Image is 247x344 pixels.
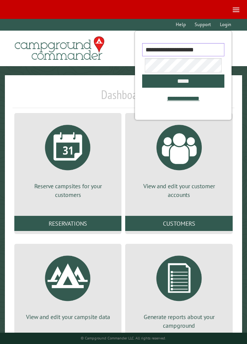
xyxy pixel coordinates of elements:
a: Generate reports about your campground [134,250,224,330]
a: View and edit your customer accounts [134,119,224,199]
a: Reservations [14,216,122,231]
p: View and edit your campsite data [23,313,113,321]
h1: Dashboard [12,87,235,108]
a: View and edit your campsite data [23,250,113,321]
p: View and edit your customer accounts [134,182,224,199]
a: Customers [125,216,233,231]
p: Reserve campsites for your customers [23,182,113,199]
a: Support [191,19,215,31]
p: Generate reports about your campground [134,313,224,330]
img: Campground Commander [12,34,107,63]
a: Login [216,19,235,31]
a: Reserve campsites for your customers [23,119,113,199]
a: Help [172,19,190,31]
small: © Campground Commander LLC. All rights reserved. [81,336,166,341]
